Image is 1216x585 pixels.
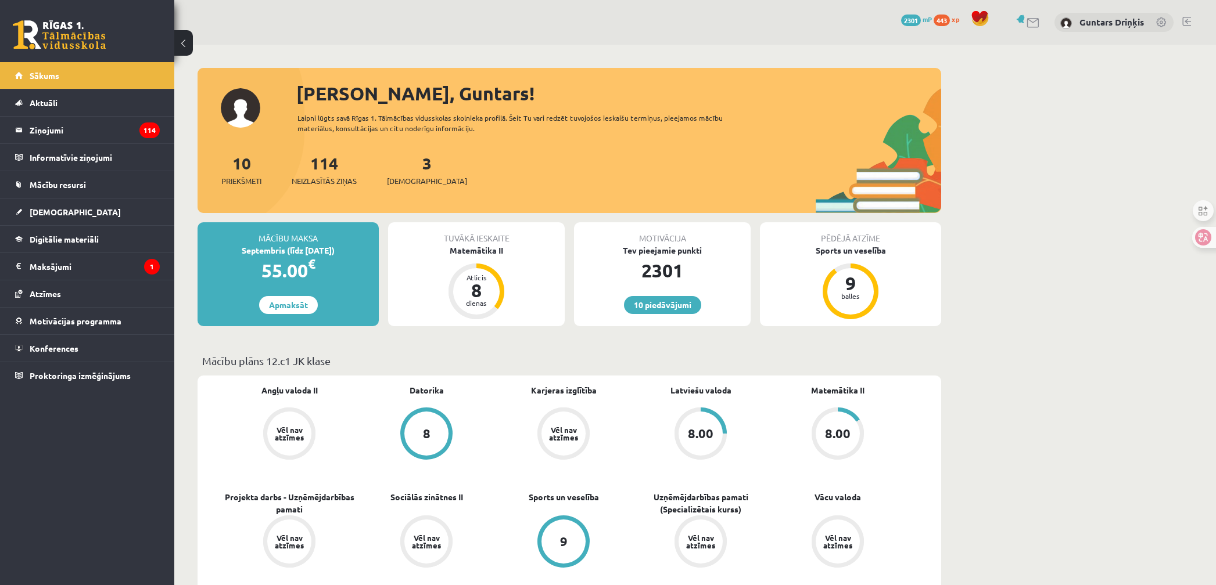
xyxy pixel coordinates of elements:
[308,255,315,272] span: €
[1060,17,1072,29] img: Guntars Driņķis
[632,515,769,570] a: Vēl nav atzīmes
[15,308,160,334] a: Motivācijas programma
[273,426,306,441] div: Vēl nav atzīmes
[221,175,261,187] span: Priekšmeti
[531,384,597,396] a: Karjeras izglītība
[292,153,357,187] a: 114Neizlasītās ziņas
[202,353,937,369] p: Mācību plāns 12.c1 JK klase
[198,222,379,244] div: Mācību maksa
[833,274,868,292] div: 9
[30,207,121,217] span: [DEMOGRAPHIC_DATA]
[296,80,941,107] div: [PERSON_NAME], Guntars!
[30,234,99,244] span: Digitālie materiāli
[547,426,580,441] div: Vēl nav atzīmes
[15,280,160,307] a: Atzīmes
[15,62,160,89] a: Sākums
[574,257,751,284] div: 2301
[388,244,565,257] div: Matemātika II
[292,175,357,187] span: Neizlasītās ziņas
[410,534,443,549] div: Vēl nav atzīmes
[769,407,906,462] a: 8.00
[30,144,160,171] legend: Informatīvie ziņojumi
[560,535,568,548] div: 9
[811,384,865,396] a: Matemātika II
[822,534,854,549] div: Vēl nav atzīmes
[760,244,941,257] div: Sports un veselība
[30,253,160,280] legend: Maksājumi
[684,534,717,549] div: Vēl nav atzīmes
[934,15,965,24] a: 443 xp
[901,15,921,26] span: 2301
[15,144,160,171] a: Informatīvie ziņojumi
[261,384,318,396] a: Angļu valoda II
[358,407,495,462] a: 8
[273,534,306,549] div: Vēl nav atzīmes
[15,117,160,143] a: Ziņojumi114
[423,427,431,440] div: 8
[632,407,769,462] a: 8.00
[769,515,906,570] a: Vēl nav atzīmes
[670,384,731,396] a: Latviešu valoda
[923,15,932,24] span: mP
[825,427,851,440] div: 8.00
[390,491,463,503] a: Sociālās zinātnes II
[139,122,160,138] i: 114
[198,244,379,257] div: Septembris (līdz [DATE])
[221,491,358,515] a: Projekta darbs - Uzņēmējdarbības pamati
[221,153,261,187] a: 10Priekšmeti
[952,15,959,24] span: xp
[760,222,941,244] div: Pēdējā atzīme
[901,15,932,24] a: 2301 mP
[387,153,467,187] a: 3[DEMOGRAPHIC_DATA]
[934,15,950,26] span: 443
[529,491,599,503] a: Sports un veselība
[760,244,941,321] a: Sports un veselība 9 balles
[624,296,701,314] a: 10 piedāvājumi
[15,362,160,389] a: Proktoringa izmēģinājums
[459,281,494,299] div: 8
[259,296,318,314] a: Apmaksāt
[495,407,632,462] a: Vēl nav atzīmes
[388,244,565,321] a: Matemātika II Atlicis 8 dienas
[388,222,565,244] div: Tuvākā ieskaite
[15,335,160,362] a: Konferences
[221,407,358,462] a: Vēl nav atzīmes
[30,370,131,381] span: Proktoringa izmēģinājums
[15,226,160,252] a: Digitālie materiāli
[15,89,160,116] a: Aktuāli
[30,288,61,299] span: Atzīmes
[833,292,868,299] div: balles
[815,491,861,503] a: Vācu valoda
[198,257,379,284] div: 55.00
[574,222,751,244] div: Motivācija
[30,343,78,353] span: Konferences
[495,515,632,570] a: 9
[15,171,160,198] a: Mācību resursi
[410,384,444,396] a: Datorika
[144,259,160,275] i: 1
[459,274,494,281] div: Atlicis
[30,316,121,326] span: Motivācijas programma
[30,98,58,108] span: Aktuāli
[221,515,358,570] a: Vēl nav atzīmes
[688,427,713,440] div: 8.00
[13,20,106,49] a: Rīgas 1. Tālmācības vidusskola
[15,253,160,280] a: Maksājumi1
[358,515,495,570] a: Vēl nav atzīmes
[632,491,769,515] a: Uzņēmējdarbības pamati (Specializētais kurss)
[30,179,86,190] span: Mācību resursi
[387,175,467,187] span: [DEMOGRAPHIC_DATA]
[15,198,160,225] a: [DEMOGRAPHIC_DATA]
[459,299,494,306] div: dienas
[30,117,160,143] legend: Ziņojumi
[297,113,744,133] div: Laipni lūgts savā Rīgas 1. Tālmācības vidusskolas skolnieka profilā. Šeit Tu vari redzēt tuvojošo...
[574,244,751,257] div: Tev pieejamie punkti
[30,70,59,81] span: Sākums
[1079,16,1144,28] a: Guntars Driņķis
